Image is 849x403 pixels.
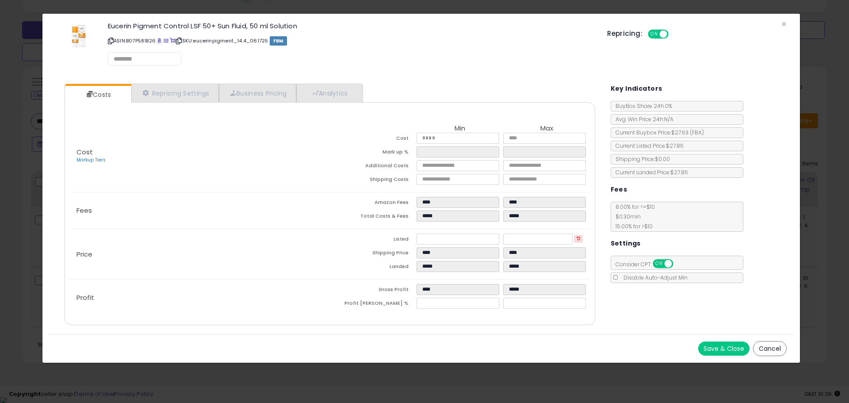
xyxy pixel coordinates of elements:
span: Disable Auto-Adjust Min [619,274,688,281]
span: Current Buybox Price: [611,129,704,136]
h5: Key Indicators [611,83,662,94]
td: Amazon Fees [330,197,417,211]
a: Costs [65,86,130,104]
th: Min [417,125,503,133]
span: 8.00 % for <= $10 [611,203,655,230]
span: FBM [270,36,287,46]
th: Max [503,125,590,133]
span: Current Listed Price: $27.86 [611,142,684,150]
a: BuyBox page [157,37,162,44]
p: Fees [69,207,330,214]
span: × [781,18,787,31]
a: All offer listings [164,37,168,44]
p: Cost [69,149,330,164]
span: 15.00 % for > $10 [611,223,653,230]
span: Shipping Price: $0.00 [611,155,670,163]
button: Cancel [753,341,787,356]
span: OFF [667,31,681,38]
a: Business Pricing [219,84,296,102]
h5: Repricing: [607,30,642,37]
h3: Eucerin Pigment Control LSF 50+ Sun Fluid, 50 ml Solution [108,23,594,29]
span: OFF [672,260,686,268]
td: Shipping Costs [330,174,417,188]
span: $0.30 min [611,213,641,220]
td: Mark up % [330,146,417,160]
p: ASIN: B07P581B26 | SKU: eucerinpigment_14.4_061725 [108,34,594,48]
td: Cost [330,133,417,146]
td: Profit [PERSON_NAME] % [330,298,417,311]
span: Current Landed Price: $27.86 [611,169,688,176]
span: BuyBox Share 24h: 0% [611,102,672,110]
a: Your listing only [170,37,175,44]
span: Consider CPT: [611,261,685,268]
img: 41ijXqFKx9L._SL60_.jpg [65,23,92,49]
span: $27.63 [671,129,704,136]
button: Save & Close [698,342,750,356]
td: Landed [330,261,417,275]
td: Gross Profit [330,284,417,298]
span: Avg. Win Price 24h: N/A [611,115,673,123]
td: Additional Costs [330,160,417,174]
a: Analytics [296,84,362,102]
p: Profit [69,294,330,301]
td: Listed [330,234,417,247]
td: Shipping Price [330,247,417,261]
a: Repricing Settings [131,84,219,102]
p: Price [69,251,330,258]
td: Total Costs & Fees [330,211,417,224]
h5: Fees [611,184,627,195]
span: ON [654,260,665,268]
span: ON [649,31,660,38]
span: ( FBA ) [690,129,704,136]
h5: Settings [611,238,641,249]
a: Markup Tiers [76,157,106,163]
